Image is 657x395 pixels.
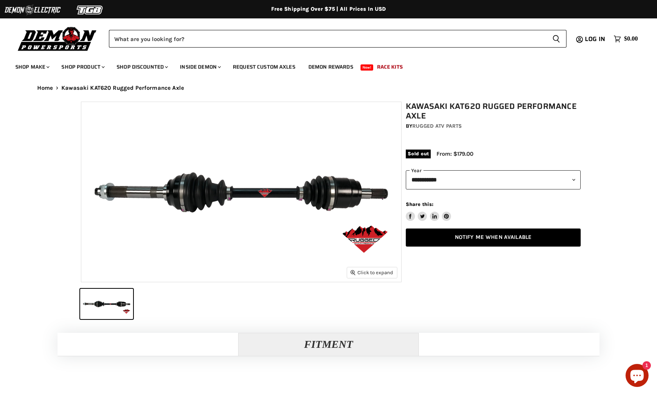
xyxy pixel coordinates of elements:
[61,3,119,17] img: TGB Logo 2
[610,33,642,44] a: $0.00
[56,59,109,75] a: Shop Product
[624,35,638,43] span: $0.00
[10,59,54,75] a: Shop Make
[81,102,401,282] img: Kawasaki KAT620 Rugged Performance Axle
[436,150,473,157] span: From: $179.00
[4,3,61,17] img: Demon Electric Logo 2
[406,102,581,121] h1: Kawasaki KAT620 Rugged Performance Axle
[406,201,451,221] aside: Share this:
[37,85,53,91] a: Home
[406,229,581,247] a: Notify Me When Available
[406,201,433,207] span: Share this:
[80,289,133,319] button: Kawasaki KAT620 Rugged Performance Axle thumbnail
[546,30,566,48] button: Search
[238,333,419,356] button: Fitment
[623,364,651,389] inbox-online-store-chat: Shopify online store chat
[227,59,301,75] a: Request Custom Axles
[15,25,99,52] img: Demon Powersports
[111,59,173,75] a: Shop Discounted
[174,59,226,75] a: Inside Demon
[412,123,462,129] a: Rugged ATV Parts
[371,59,408,75] a: Race Kits
[347,267,397,278] button: Click to expand
[351,270,393,275] span: Click to expand
[585,34,605,44] span: Log in
[581,36,610,43] a: Log in
[109,30,546,48] input: Search
[406,122,581,130] div: by
[303,59,359,75] a: Demon Rewards
[10,56,636,75] ul: Main menu
[22,6,636,13] div: Free Shipping Over $75 | All Prices In USD
[61,85,184,91] span: Kawasaki KAT620 Rugged Performance Axle
[109,30,566,48] form: Product
[406,150,431,158] span: Sold out
[406,170,581,189] select: year
[22,85,636,91] nav: Breadcrumbs
[361,64,374,71] span: New!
